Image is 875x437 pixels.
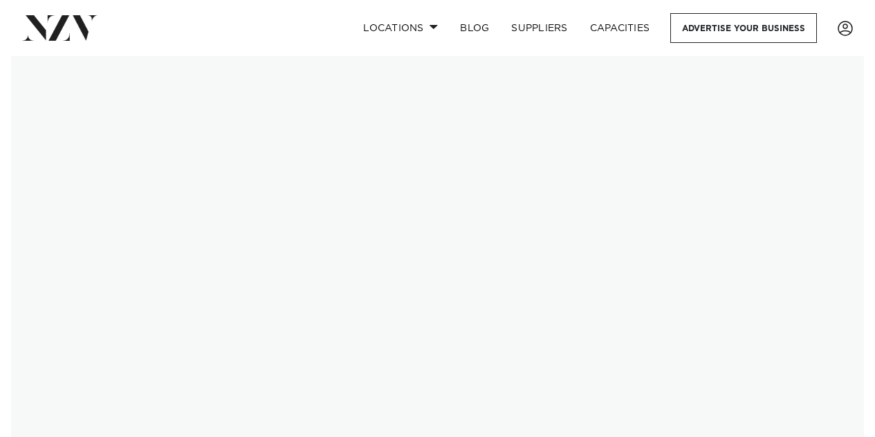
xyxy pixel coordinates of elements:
img: nzv-logo.png [22,15,98,40]
a: Advertise your business [670,13,817,43]
a: SUPPLIERS [500,13,578,43]
a: Capacities [579,13,661,43]
a: Locations [352,13,449,43]
a: BLOG [449,13,500,43]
